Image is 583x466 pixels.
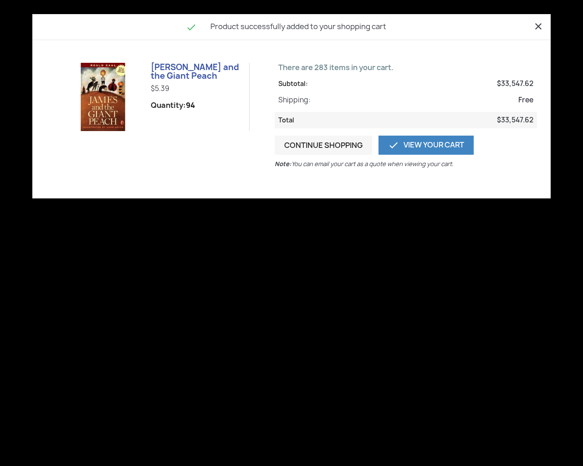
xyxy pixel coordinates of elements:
[278,96,311,105] span: Shipping:
[388,140,399,151] i: 
[275,63,537,72] p: There are 283 items in your cart.
[275,159,457,168] p: You can email your cart as a quote when viewing your cart.
[378,136,474,155] a: View Your Cart
[497,116,533,125] span: $33,547.62
[497,79,533,88] span: $33,547.62
[275,136,372,155] button: Continue shopping
[533,20,544,32] button: Close
[186,100,195,110] strong: 94
[275,159,291,168] b: Note:
[186,22,197,33] i: 
[69,63,137,131] img: James and the Giant Peach
[151,101,195,110] span: Quantity:
[151,84,242,93] p: $5.39
[151,63,242,81] h6: [PERSON_NAME] and the Giant Peach
[533,21,544,32] i: close
[278,116,294,125] span: Total
[278,79,308,88] span: Subtotal:
[39,21,544,33] h4: Product successfully added to your shopping cart
[518,96,533,105] span: Free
